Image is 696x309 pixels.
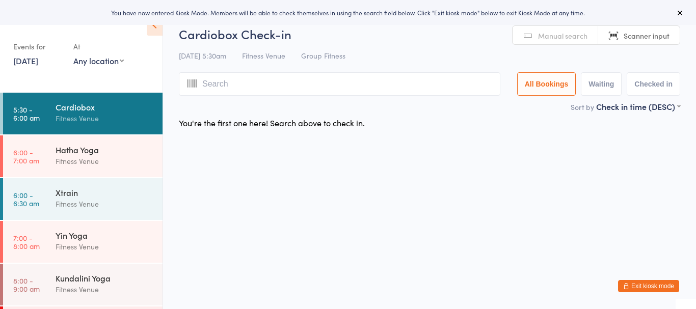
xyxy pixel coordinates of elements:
[242,50,285,61] span: Fitness Venue
[13,55,38,66] a: [DATE]
[56,144,154,155] div: Hatha Yoga
[3,178,163,220] a: 6:00 -6:30 amXtrainFitness Venue
[56,155,154,167] div: Fitness Venue
[301,50,345,61] span: Group Fitness
[56,113,154,124] div: Fitness Venue
[179,25,680,42] h2: Cardiobox Check-in
[624,31,670,41] span: Scanner input
[73,55,124,66] div: Any location
[56,198,154,210] div: Fitness Venue
[56,187,154,198] div: Xtrain
[13,38,63,55] div: Events for
[56,272,154,284] div: Kundalini Yoga
[56,101,154,113] div: Cardiobox
[618,280,679,292] button: Exit kiosk mode
[581,72,622,96] button: Waiting
[73,38,124,55] div: At
[3,221,163,263] a: 7:00 -8:00 amYin YogaFitness Venue
[596,101,680,112] div: Check in time (DESC)
[517,72,576,96] button: All Bookings
[13,105,40,122] time: 5:30 - 6:00 am
[3,264,163,305] a: 8:00 -9:00 amKundalini YogaFitness Venue
[56,241,154,252] div: Fitness Venue
[13,191,39,207] time: 6:00 - 6:30 am
[56,284,154,295] div: Fitness Venue
[571,102,594,112] label: Sort by
[13,148,39,164] time: 6:00 - 7:00 am
[13,276,40,293] time: 8:00 - 9:00 am
[627,72,680,96] button: Checked in
[179,50,226,61] span: [DATE] 5:30am
[3,135,163,177] a: 6:00 -7:00 amHatha YogaFitness Venue
[538,31,587,41] span: Manual search
[3,93,163,134] a: 5:30 -6:00 amCardioboxFitness Venue
[179,72,500,96] input: Search
[16,8,680,17] div: You have now entered Kiosk Mode. Members will be able to check themselves in using the search fie...
[179,117,365,128] div: You're the first one here! Search above to check in.
[56,230,154,241] div: Yin Yoga
[13,234,40,250] time: 7:00 - 8:00 am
